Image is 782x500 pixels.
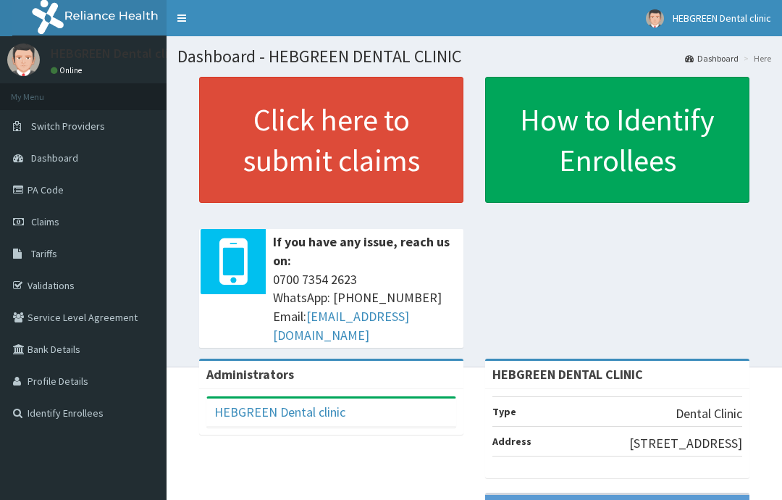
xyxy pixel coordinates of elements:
a: [EMAIL_ADDRESS][DOMAIN_NAME] [273,308,409,343]
img: User Image [7,43,40,76]
span: Dashboard [31,151,78,164]
p: [STREET_ADDRESS] [629,434,742,453]
a: HEBGREEN Dental clinic [214,404,345,420]
p: Dental Clinic [676,404,742,423]
b: Type [492,405,516,418]
a: Dashboard [685,52,739,64]
span: Switch Providers [31,120,105,133]
a: Click here to submit claims [199,77,463,203]
strong: HEBGREEN DENTAL CLINIC [492,366,643,383]
a: How to Identify Enrollees [485,77,749,203]
h1: Dashboard - HEBGREEN DENTAL CLINIC [177,47,771,66]
span: HEBGREEN Dental clinic [673,12,771,25]
p: HEBGREEN Dental clinic [51,47,185,60]
li: Here [740,52,771,64]
img: User Image [646,9,664,28]
span: Tariffs [31,247,57,260]
a: Online [51,65,85,75]
b: Address [492,435,531,448]
b: Administrators [206,366,294,383]
b: If you have any issue, reach us on: [273,233,450,269]
span: 0700 7354 2623 WhatsApp: [PHONE_NUMBER] Email: [273,270,456,345]
span: Claims [31,215,59,228]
